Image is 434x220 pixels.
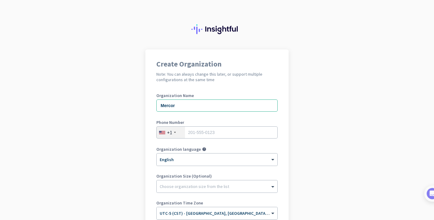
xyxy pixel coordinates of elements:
[156,126,278,139] input: 201-555-0123
[156,174,278,178] label: Organization Size (Optional)
[191,24,243,34] img: Insightful
[156,60,278,68] h1: Create Organization
[167,129,172,135] div: +1
[156,147,201,151] label: Organization language
[156,99,278,112] input: What is the name of your organization?
[202,147,206,151] i: help
[156,120,278,124] label: Phone Number
[156,71,278,82] h2: Note: You can always change this later, or support multiple configurations at the same time
[156,201,278,205] label: Organization Time Zone
[156,93,278,98] label: Organization Name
